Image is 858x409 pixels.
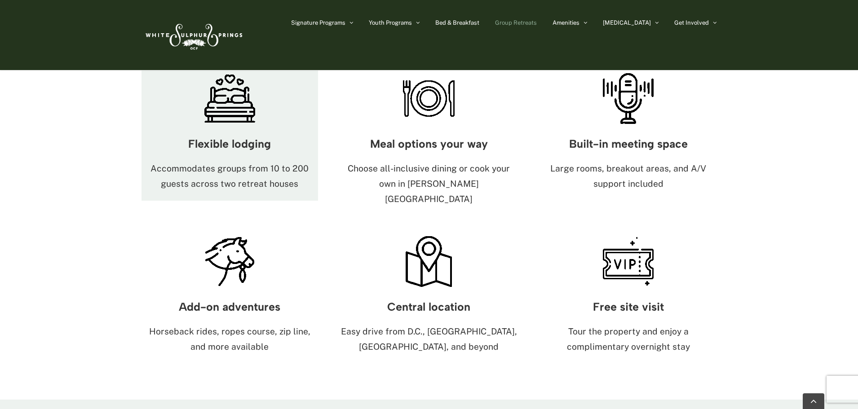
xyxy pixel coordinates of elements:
h3: Free site visit [540,301,716,313]
span: Signature Programs [291,20,345,26]
p: Accommodates groups from 10 to 200 guests across two retreat houses [142,161,318,192]
span: Get Involved [674,20,709,26]
p: Large rooms, breakout areas, and A/V support included [540,161,716,192]
p: Tour the property and enjoy a complimentary overnight stay [540,324,716,355]
span: Youth Programs [369,20,412,26]
img: icon-mic [600,70,656,127]
img: icon-horse [202,233,258,290]
img: icon-dining [401,70,457,127]
h3: Central location [341,301,517,313]
h3: Flexible lodging [142,138,318,150]
img: White Sulphur Springs Logo [142,14,245,56]
p: Horseback rides, ropes course, zip line, and more available [142,324,318,355]
img: icon-map-pin [401,233,457,290]
p: Easy drive from D.C., [GEOGRAPHIC_DATA], [GEOGRAPHIC_DATA], and beyond [341,324,517,355]
img: icon-ticket [600,233,656,290]
img: icon-bed [202,70,258,127]
h3: Add-on adventures [142,301,318,313]
span: Group Retreats [495,20,537,26]
span: Bed & Breakfast [435,20,479,26]
p: Choose all-inclusive dining or cook your own in [PERSON_NAME][GEOGRAPHIC_DATA] [341,161,517,207]
h3: Meal options your way [341,138,517,150]
span: Amenities [553,20,579,26]
span: [MEDICAL_DATA] [603,20,651,26]
h3: Built-in meeting space [540,138,716,150]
